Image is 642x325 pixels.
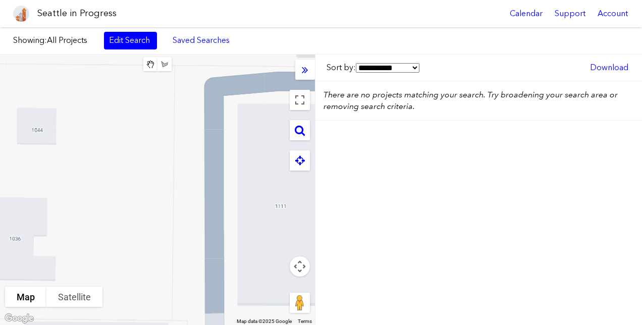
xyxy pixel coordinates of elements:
[37,7,117,20] h1: Seattle in Progress
[3,312,36,325] img: Google
[298,318,312,324] a: Terms
[237,318,292,324] span: Map data ©2025 Google
[167,32,235,49] a: Saved Searches
[104,32,157,49] a: Edit Search
[143,57,157,71] button: Stop drawing
[5,287,46,307] button: Show street map
[47,35,87,45] span: All Projects
[3,312,36,325] a: Open this area in Google Maps (opens a new window)
[327,62,419,73] label: Sort by:
[290,256,310,277] button: Map camera controls
[290,90,310,110] button: Toggle fullscreen view
[13,35,94,46] label: Showing:
[585,59,633,76] a: Download
[356,63,419,73] select: Sort by:
[157,57,172,71] button: Draw a shape
[13,6,29,22] img: favicon-96x96.png
[290,293,310,313] button: Drag Pegman onto the map to open Street View
[46,287,102,307] button: Show satellite imagery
